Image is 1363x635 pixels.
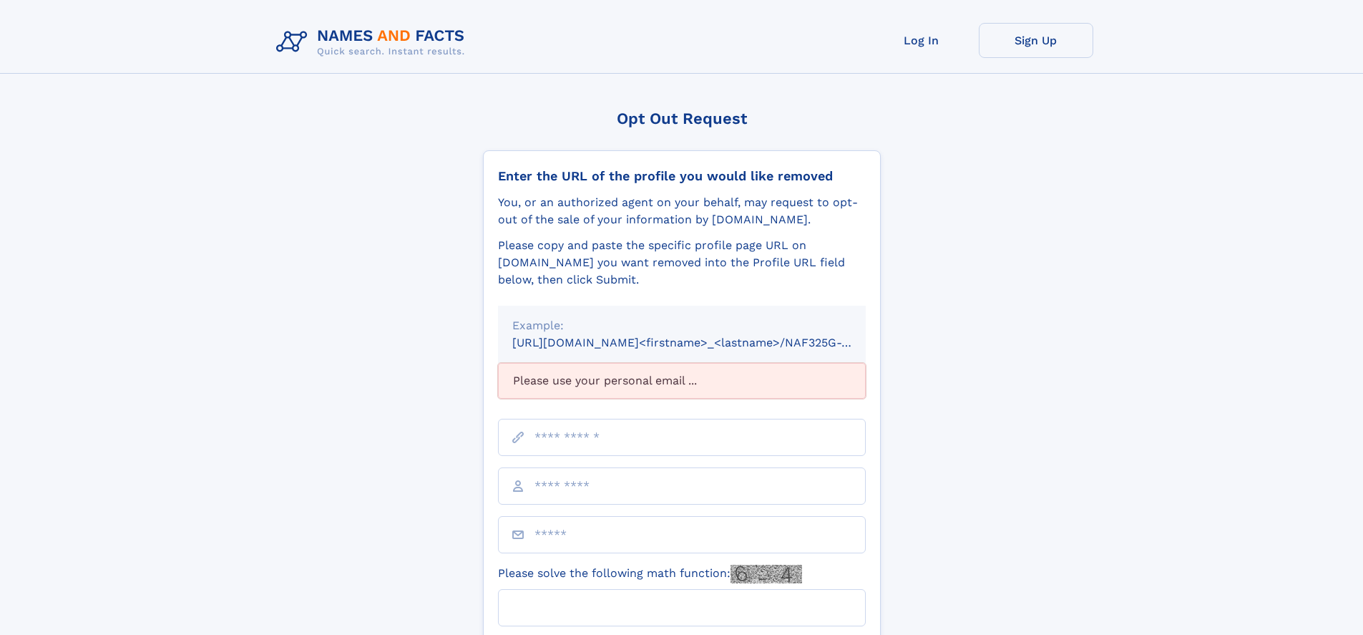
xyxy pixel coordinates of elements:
div: Enter the URL of the profile you would like removed [498,168,866,184]
div: Please copy and paste the specific profile page URL on [DOMAIN_NAME] you want removed into the Pr... [498,237,866,289]
div: Please use your personal email ... [498,363,866,399]
small: [URL][DOMAIN_NAME]<firstname>_<lastname>/NAF325G-xxxxxxxx [512,336,893,349]
div: You, or an authorized agent on your behalf, may request to opt-out of the sale of your informatio... [498,194,866,228]
img: Logo Names and Facts [270,23,477,62]
label: Please solve the following math function: [498,565,802,583]
a: Log In [864,23,979,58]
div: Opt Out Request [483,110,881,127]
a: Sign Up [979,23,1093,58]
div: Example: [512,317,851,334]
